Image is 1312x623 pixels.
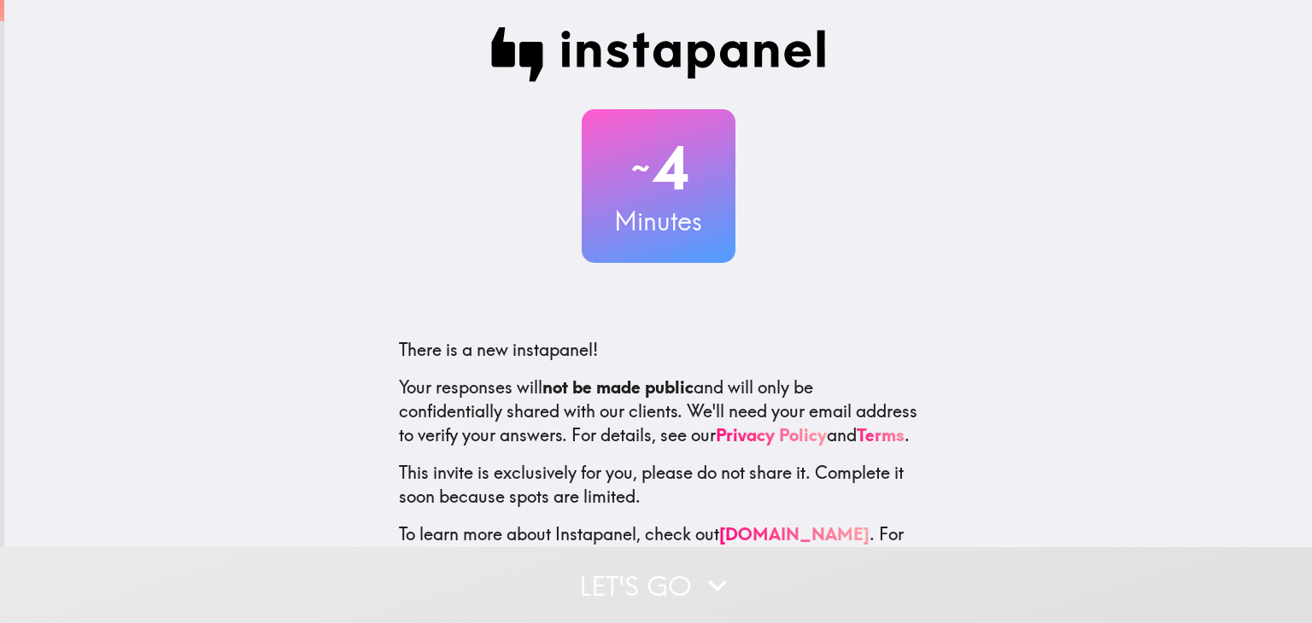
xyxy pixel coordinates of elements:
a: Terms [857,424,905,445]
span: There is a new instapanel! [399,339,598,360]
h2: 4 [582,133,735,203]
b: not be made public [542,376,694,398]
p: This invite is exclusively for you, please do not share it. Complete it soon because spots are li... [399,461,918,509]
h3: Minutes [582,203,735,239]
p: To learn more about Instapanel, check out . For questions or help, email us at . [399,522,918,594]
span: ~ [629,143,653,194]
img: Instapanel [491,27,826,82]
a: Privacy Policy [716,424,827,445]
p: Your responses will and will only be confidentially shared with our clients. We'll need your emai... [399,376,918,447]
a: [DOMAIN_NAME] [719,523,870,544]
